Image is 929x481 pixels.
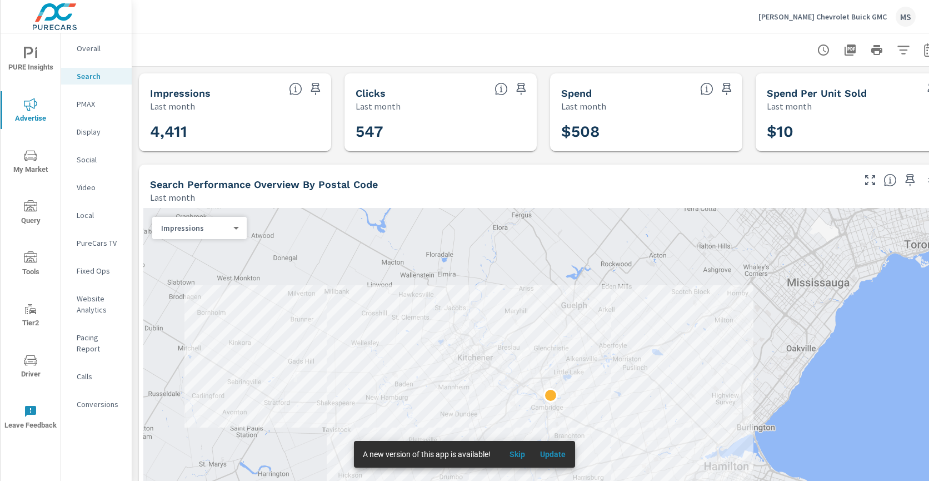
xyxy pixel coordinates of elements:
div: Video [61,179,132,196]
div: Local [61,207,132,224]
h3: 547 [356,122,526,141]
div: MS [896,7,916,27]
span: Tier2 [4,303,57,330]
h3: 4,411 [150,122,320,141]
p: Last month [767,100,812,113]
p: [PERSON_NAME] Chevrolet Buick GMC [758,12,887,22]
p: PureCars TV [77,237,123,249]
button: Print Report [866,39,888,61]
p: Last month [561,100,606,113]
div: PureCars TV [61,235,132,251]
span: Save this to your personalized report [718,80,736,98]
div: Website Analytics [61,290,132,318]
span: The amount of money spent on advertising during the period. [700,82,713,96]
span: Save this to your personalized report [307,80,324,98]
p: Overall [77,43,123,54]
p: Impressions [161,223,229,233]
p: Local [77,210,123,221]
span: The number of times an ad was shown on your behalf. [289,82,302,96]
p: Calls [77,371,123,382]
p: Last month [150,100,195,113]
button: Make Fullscreen [861,171,879,189]
p: Social [77,154,123,165]
div: Calls [61,368,132,385]
span: Update [540,449,566,459]
div: Pacing Report [61,329,132,357]
span: Query [4,200,57,227]
span: Driver [4,354,57,381]
p: Pacing Report [77,332,123,354]
p: Video [77,182,123,193]
span: The number of times an ad was clicked by a consumer. [495,82,508,96]
div: Conversions [61,396,132,413]
span: Advertise [4,98,57,125]
span: My Market [4,149,57,176]
span: Save this to your personalized report [512,80,530,98]
div: Search [61,68,132,85]
span: A new version of this app is available! [363,450,491,459]
p: Search [77,71,123,82]
div: nav menu [1,33,61,443]
button: Apply Filters [892,39,915,61]
p: Fixed Ops [77,265,123,276]
h5: Spend Per Unit Sold [767,87,867,99]
p: PMAX [77,98,123,110]
h5: Clicks [356,87,386,99]
div: Overall [61,40,132,57]
button: Skip [500,445,535,463]
h5: Search Performance Overview By Postal Code [150,178,378,190]
span: Leave Feedback [4,405,57,432]
p: Conversions [77,399,123,410]
button: Update [535,445,571,463]
p: Last month [356,100,401,113]
span: Save this to your personalized report [901,171,919,189]
div: PMAX [61,96,132,112]
span: Skip [504,449,531,459]
p: Display [77,126,123,137]
p: Last month [150,191,195,204]
h5: Impressions [150,87,211,99]
h5: Spend [561,87,592,99]
span: PURE Insights [4,47,57,74]
div: Fixed Ops [61,262,132,279]
span: Tools [4,251,57,279]
div: Display [61,123,132,140]
div: Impressions [152,223,238,234]
div: Social [61,151,132,168]
p: Website Analytics [77,293,123,315]
h3: $508 [561,122,731,141]
button: "Export Report to PDF" [839,39,861,61]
